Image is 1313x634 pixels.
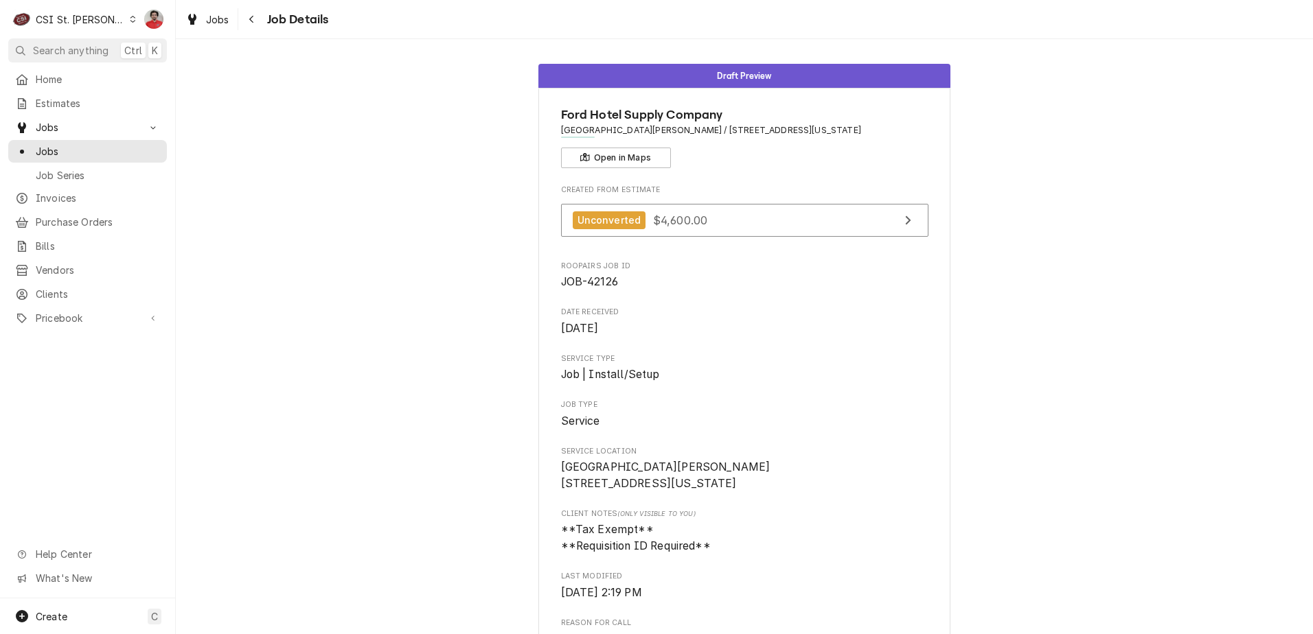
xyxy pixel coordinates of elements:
a: Go to What's New [8,567,167,589]
span: Draft Preview [717,71,771,80]
a: Estimates [8,92,167,115]
span: Service Location [561,459,928,491]
span: Job Series [36,168,160,183]
span: Invoices [36,191,160,205]
span: $4,600.00 [653,213,707,226]
span: Last Modified [561,585,928,601]
span: Bills [36,239,160,253]
div: [object Object] [561,508,928,554]
span: [DATE] 2:19 PM [561,586,642,599]
span: Address [561,124,928,137]
div: Roopairs Job ID [561,261,928,290]
a: Go to Pricebook [8,307,167,329]
span: Help Center [36,547,159,561]
a: Purchase Orders [8,211,167,233]
span: Purchase Orders [36,215,160,229]
div: Status [538,64,950,88]
span: Search anything [33,43,109,58]
div: Service Type [561,353,928,383]
a: Bills [8,235,167,257]
span: Home [36,72,160,86]
div: Last Modified [561,571,928,600]
span: JOB-42126 [561,275,618,288]
div: CSI St. [PERSON_NAME] [36,12,125,27]
span: Jobs [36,144,160,158]
span: [GEOGRAPHIC_DATA][PERSON_NAME] [STREET_ADDRESS][US_STATE] [561,460,770,490]
div: Created From Estimate [561,185,928,244]
span: Roopairs Job ID [561,261,928,272]
span: Service Type [561,366,928,383]
span: Clients [36,287,160,301]
a: Invoices [8,187,167,209]
button: Navigate back [241,8,263,30]
span: Estimates [36,96,160,110]
span: Name [561,106,928,124]
span: [DATE] [561,322,599,335]
span: Created From Estimate [561,185,928,196]
div: Job Type [561,399,928,429]
span: Service [561,414,600,427]
a: Clients [8,283,167,305]
button: Open in Maps [561,148,671,168]
div: CSI St. Louis's Avatar [12,10,32,29]
span: Jobs [36,120,139,134]
a: View Estimate [561,204,928,237]
div: Service Location [561,446,928,492]
a: Home [8,68,167,91]
span: (Only Visible to You) [617,510,695,517]
span: What's New [36,571,159,585]
span: C [151,609,158,624]
a: Jobs [8,140,167,163]
span: Last Modified [561,571,928,582]
a: Jobs [180,8,235,31]
span: Client Notes [561,508,928,519]
span: Date Received [561,307,928,318]
span: Job | Install/Setup [561,368,660,381]
span: **Tax Exempt** **Requisition ID Required** [561,523,711,552]
span: Job Type [561,413,928,430]
span: Jobs [206,12,229,27]
span: Create [36,611,67,622]
div: C [12,10,32,29]
span: Job Type [561,399,928,410]
div: Client Information [561,106,928,168]
span: Pricebook [36,311,139,325]
span: Reason For Call [561,618,928,629]
button: Search anythingCtrlK [8,38,167,62]
span: Service Type [561,353,928,364]
span: [object Object] [561,521,928,554]
a: Job Series [8,164,167,187]
a: Go to Jobs [8,116,167,139]
div: NF [144,10,163,29]
span: Ctrl [124,43,142,58]
span: K [152,43,158,58]
div: Date Received [561,307,928,336]
span: Vendors [36,263,160,277]
span: Job Details [263,10,329,29]
div: Unconverted [573,211,646,230]
a: Vendors [8,259,167,281]
div: Nicholas Faubert's Avatar [144,10,163,29]
a: Go to Help Center [8,543,167,565]
span: Date Received [561,320,928,337]
span: Roopairs Job ID [561,274,928,290]
span: Service Location [561,446,928,457]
